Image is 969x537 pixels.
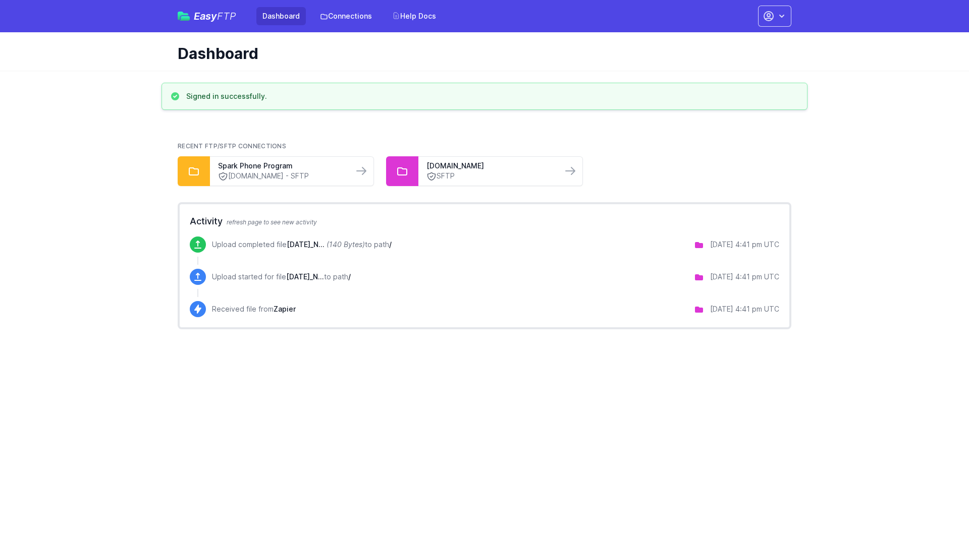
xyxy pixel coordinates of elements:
[212,272,351,282] p: Upload started for file to path
[287,240,325,249] span: 09-02-2025_NYSEG_42727441731_PTM Solar.txt
[710,272,779,282] div: [DATE] 4:41 pm UTC
[314,7,378,25] a: Connections
[218,171,345,182] a: [DOMAIN_NAME] - SFTP
[212,304,296,314] p: Received file from
[348,272,351,281] span: /
[178,142,791,150] h2: Recent FTP/SFTP Connections
[389,240,392,249] span: /
[710,240,779,250] div: [DATE] 4:41 pm UTC
[426,171,554,182] a: SFTP
[327,240,365,249] i: (140 Bytes)
[386,7,442,25] a: Help Docs
[256,7,306,25] a: Dashboard
[190,214,779,228] h2: Activity
[178,12,190,21] img: easyftp_logo.png
[274,305,296,313] span: Zapier
[426,161,554,171] a: [DOMAIN_NAME]
[286,272,324,281] span: 09-02-2025_NYSEG_42727441731_PTM Solar.txt
[178,44,783,63] h1: Dashboard
[710,304,779,314] div: [DATE] 4:41 pm UTC
[178,11,236,21] a: EasyFTP
[217,10,236,22] span: FTP
[212,240,392,250] p: Upload completed file to path
[227,218,317,226] span: refresh page to see new activity
[218,161,345,171] a: Spark Phone Program
[186,91,267,101] h3: Signed in successfully.
[194,11,236,21] span: Easy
